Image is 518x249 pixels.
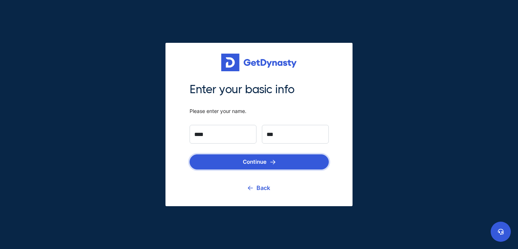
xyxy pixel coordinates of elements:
[190,82,329,97] span: Enter your basic info
[190,154,329,169] button: Continue
[248,179,270,197] a: Back
[221,54,297,72] img: Get started for free with Dynasty Trust Company
[248,186,253,190] img: go back icon
[190,108,329,114] span: Please enter your name.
